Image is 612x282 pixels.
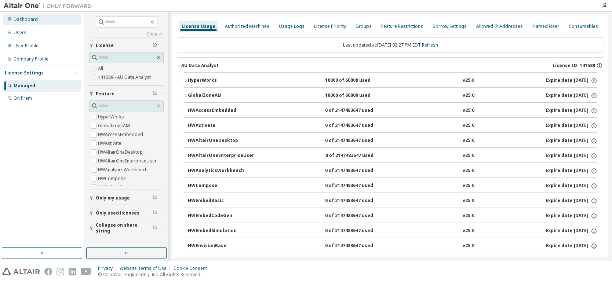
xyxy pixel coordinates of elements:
div: v25.0 [463,213,474,219]
div: 0 of 2147483647 used [325,198,391,204]
a: Refresh [422,42,438,48]
a: Clear all [89,31,164,37]
span: License ID: 141589 [553,63,595,69]
label: HWAltairOneDesktop [98,148,144,157]
div: On Prem [14,95,32,101]
div: Expire date: [DATE] [546,122,597,129]
div: v25.0 [463,183,474,189]
div: Expire date: [DATE] [546,107,597,114]
button: Only used licenses [89,205,164,221]
div: HWCompose [188,183,254,189]
img: linkedin.svg [69,268,76,275]
div: Expire date: [DATE] [546,213,597,219]
button: HWAccessEmbedded0 of 2147483647 usedv25.0Expire date:[DATE] [188,103,597,119]
img: facebook.svg [44,268,52,275]
label: 141589 - AU Data Analyst [98,73,152,82]
button: AU Data AnalystLicense ID: 141589 [177,58,604,74]
div: Cookie Consent [174,265,211,271]
div: Website Terms of Use [120,265,174,271]
span: Clear filter [153,91,157,97]
img: altair_logo.svg [2,268,40,275]
div: 0 of 2147483647 used [325,168,391,174]
div: Expire date: [DATE] [546,243,597,249]
div: Expire date: [DATE] [546,183,597,189]
span: Feature [96,91,114,97]
label: HWEmbedBasic [98,183,132,192]
div: Expire date: [DATE] [546,77,597,84]
div: Borrow Settings [433,23,467,29]
div: 0 of 2147483647 used [325,243,391,249]
div: 10000 of 60000 used [325,77,391,84]
div: v25.0 [463,92,474,99]
label: GlobalZoneAM [98,121,131,130]
button: GlobalZoneAM10000 of 60000 usedv25.0Expire date:[DATE] [183,88,597,104]
label: HWAccessEmbedded [98,130,145,139]
span: Clear filter [153,195,157,201]
div: Consumables [569,23,598,29]
button: HWEmbedCodeGen0 of 2147483647 usedv25.0Expire date:[DATE] [188,208,597,224]
label: HWAltairOneEnterpriseUser [98,157,158,165]
div: HWEmbedSimulation [188,228,254,234]
span: License [96,43,114,48]
div: HWAltairOneDesktop [188,138,254,144]
button: HWEnvisionBase0 of 2147483647 usedv25.0Expire date:[DATE] [188,238,597,254]
div: v25.0 [463,138,474,144]
div: License Priority [314,23,346,29]
div: Usage Logs [279,23,305,29]
div: Expire date: [DATE] [546,138,597,144]
div: v25.0 [463,77,474,84]
div: Expire date: [DATE] [546,168,597,174]
div: v25.0 [463,228,474,234]
div: Named User [532,23,559,29]
button: HWActivate0 of 2147483647 usedv25.0Expire date:[DATE] [188,118,597,134]
div: v25.0 [463,243,474,249]
div: AU Data Analyst [181,63,219,69]
span: Clear filter [153,210,157,216]
label: HyperWorks [98,113,125,121]
label: HWCompose [98,174,127,183]
button: License [89,37,164,54]
span: Collapse on share string [96,222,153,234]
div: License Usage [182,23,215,29]
div: Users [14,30,26,36]
button: HWEmbedSimulation0 of 2147483647 usedv25.0Expire date:[DATE] [188,223,597,239]
div: 10000 of 60000 used [325,92,391,99]
div: Managed [14,83,35,89]
div: Dashboard [14,17,38,22]
span: Clear filter [153,225,157,231]
div: Feature Restrictions [381,23,423,29]
div: 0 of 2147483647 used [325,228,391,234]
div: 0 of 2147483647 used [325,122,391,129]
div: Groups [356,23,372,29]
span: Only used licenses [96,210,139,216]
div: 0 of 2147483647 used [325,153,391,159]
div: HWEmbedCodeGen [188,213,254,219]
div: v25.0 [463,168,474,174]
div: HWAnalyticsWorkbench [188,168,254,174]
button: HWEmbedBasic0 of 2147483647 usedv25.0Expire date:[DATE] [188,193,597,209]
button: HWEnvisionUserFloat0 of 2147483647 usedv25.0Expire date:[DATE] [188,253,597,269]
div: HyperWorks [188,77,254,84]
div: GlobalZoneAM [188,92,254,99]
img: Altair One [4,2,95,10]
div: 0 of 2147483647 used [325,138,391,144]
div: HWEnvisionBase [188,243,254,249]
button: HWAltairOneDesktop0 of 2147483647 usedv25.0Expire date:[DATE] [188,133,597,149]
span: Only my usage [96,195,130,201]
button: Only my usage [89,190,164,206]
div: v25.0 [463,153,474,159]
img: instagram.svg [57,268,64,275]
button: HWCompose0 of 2147483647 usedv25.0Expire date:[DATE] [188,178,597,194]
div: Allowed IP Addresses [476,23,523,29]
button: HWAltairOneEnterpriseUser0 of 2147483647 usedv25.0Expire date:[DATE] [188,148,597,164]
div: v25.0 [463,107,474,114]
label: HWAnalyticsWorkbench [98,165,149,174]
img: youtube.svg [81,268,91,275]
div: Authorized Machines [225,23,269,29]
div: License Settings [5,70,44,76]
button: HWAnalyticsWorkbench0 of 2147483647 usedv25.0Expire date:[DATE] [188,163,597,179]
div: 0 of 2147483647 used [325,213,391,219]
div: 0 of 2147483647 used [325,183,391,189]
button: Collapse on share string [89,220,164,236]
p: © 2025 Altair Engineering, Inc. All Rights Reserved. [98,271,211,278]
